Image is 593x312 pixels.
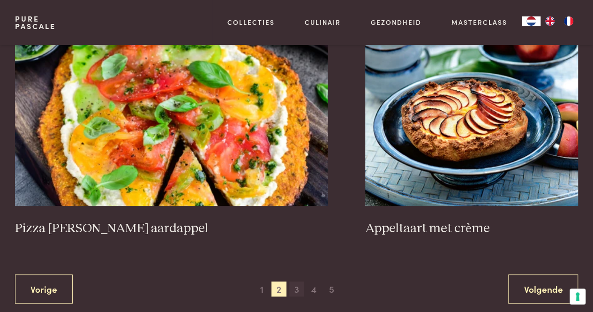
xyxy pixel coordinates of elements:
[365,18,578,206] img: Appeltaart met crème
[522,16,540,26] a: NL
[289,282,304,297] span: 3
[365,221,578,237] h3: Appeltaart met crème
[254,282,269,297] span: 1
[371,17,421,27] a: Gezondheid
[15,18,328,237] a: Pizza margherita van zoete aardappel Pizza [PERSON_NAME] aardappel
[559,16,578,26] a: FR
[540,16,559,26] a: EN
[570,289,585,304] button: Uw voorkeuren voor toestemming voor trackingtechnologieën
[522,16,540,26] div: Language
[15,18,328,206] img: Pizza margherita van zoete aardappel
[307,282,322,297] span: 4
[15,221,328,237] h3: Pizza [PERSON_NAME] aardappel
[508,274,578,304] a: Volgende
[227,17,275,27] a: Collecties
[324,282,339,297] span: 5
[271,282,286,297] span: 2
[540,16,578,26] ul: Language list
[522,16,578,26] aside: Language selected: Nederlands
[365,18,578,237] a: Appeltaart met crème Appeltaart met crème
[15,274,73,304] a: Vorige
[305,17,341,27] a: Culinair
[451,17,507,27] a: Masterclass
[15,15,56,30] a: PurePascale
